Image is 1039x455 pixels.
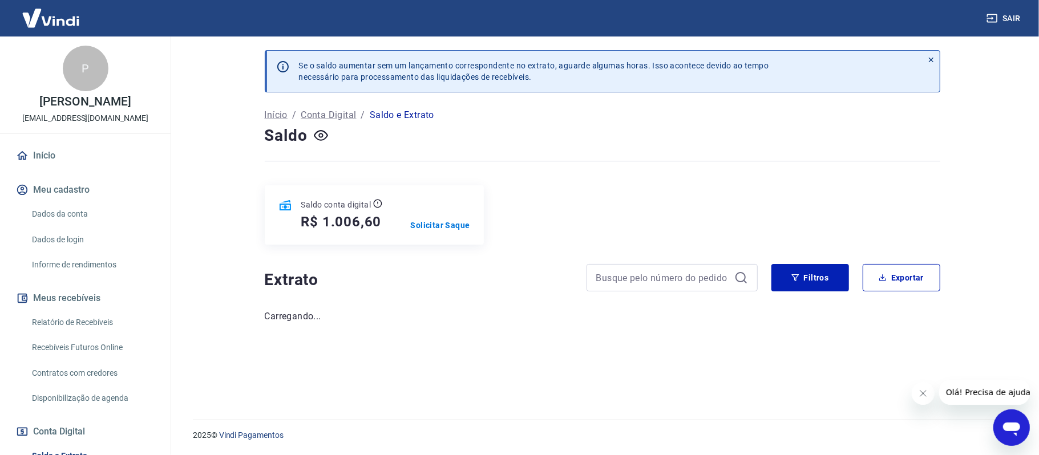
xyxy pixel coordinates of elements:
a: Conta Digital [301,108,356,122]
a: Recebíveis Futuros Online [27,336,157,359]
img: Vindi [14,1,88,35]
a: Início [265,108,288,122]
a: Contratos com credores [27,361,157,385]
h4: Saldo [265,124,308,147]
p: [PERSON_NAME] [39,96,131,108]
a: Início [14,143,157,168]
iframe: Fechar mensagem [912,382,935,405]
span: Olá! Precisa de ajuda? [7,8,96,17]
button: Conta Digital [14,419,157,444]
p: Saldo e Extrato [370,108,434,122]
button: Meus recebíveis [14,286,157,311]
div: P [63,46,108,91]
p: Carregando... [265,310,940,323]
h4: Extrato [265,269,573,291]
p: / [361,108,365,122]
a: Relatório de Recebíveis [27,311,157,334]
p: Se o saldo aumentar sem um lançamento correspondente no extrato, aguarde algumas horas. Isso acon... [299,60,769,83]
a: Solicitar Saque [411,220,470,231]
a: Informe de rendimentos [27,253,157,277]
h5: R$ 1.006,60 [301,213,382,231]
a: Vindi Pagamentos [219,430,284,440]
p: Saldo conta digital [301,199,371,210]
p: [EMAIL_ADDRESS][DOMAIN_NAME] [22,112,148,124]
iframe: Botão para abrir a janela de mensagens [993,409,1030,446]
input: Busque pelo número do pedido [596,269,730,286]
button: Filtros [771,264,849,291]
a: Dados da conta [27,202,157,226]
a: Dados de login [27,228,157,251]
p: / [292,108,296,122]
button: Meu cadastro [14,177,157,202]
p: 2025 © [193,429,1012,441]
button: Sair [984,8,1025,29]
a: Disponibilização de agenda [27,387,157,410]
iframe: Mensagem da empresa [939,380,1030,405]
button: Exportar [863,264,940,291]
